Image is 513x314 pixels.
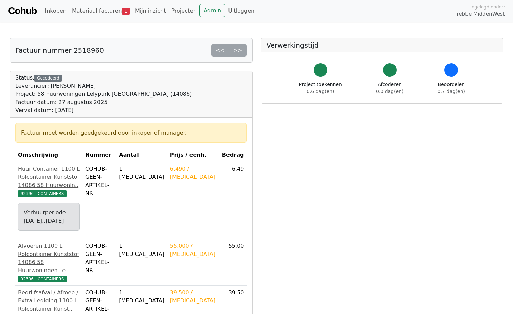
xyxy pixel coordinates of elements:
[307,89,334,94] span: 0.6 dag(en)
[15,82,192,90] div: Leverancier: [PERSON_NAME]
[15,90,192,98] div: Project: 58 huurwoningen Lelypark [GEOGRAPHIC_DATA] (14086)
[18,276,67,282] span: 92396 - CONTAINERS
[219,239,247,286] td: 55.00
[18,242,80,283] a: Afvoeren 1100 L Rolcontainer Kunststof 14086 58 Huurwoningen Le..92396 - CONTAINERS
[116,148,167,162] th: Aantal
[15,46,104,54] h5: Factuur nummer 2518960
[8,3,37,19] a: Cohub
[219,148,247,162] th: Bedrag
[122,8,130,15] span: 1
[18,289,80,313] div: Bedrijfsafval / Afroep / Extra Lediging 1100 L Rolcontainer Kunst..
[168,4,199,18] a: Projecten
[83,162,116,239] td: COHUB-GEEN-ARTIKEL-NR
[21,129,241,137] div: Factuur moet worden goedgekeurd door inkoper of manager.
[18,190,67,197] span: 92396 - CONTAINERS
[299,81,342,95] div: Project toekennen
[119,242,164,258] div: 1 [MEDICAL_DATA]
[199,4,225,17] a: Admin
[132,4,169,18] a: Mijn inzicht
[15,148,83,162] th: Omschrijving
[34,75,62,82] div: Gecodeerd
[15,74,192,115] div: Status:
[170,289,217,305] div: 39.500 / [MEDICAL_DATA]
[18,165,80,197] a: Huur Container 1100 L Rolcontainer Kunststof 14086 58 Huurwonin..92396 - CONTAINERS
[119,165,164,181] div: 1 [MEDICAL_DATA]
[18,165,80,189] div: Huur Container 1100 L Rolcontainer Kunststof 14086 58 Huurwonin..
[219,162,247,239] td: 6.49
[267,41,498,49] h5: Verwerkingstijd
[438,89,465,94] span: 0.7 dag(en)
[376,81,403,95] div: Afcoderen
[438,81,465,95] div: Beoordelen
[167,148,219,162] th: Prijs / eenh.
[24,209,74,225] div: Verhuurperiode: [DATE]..[DATE]
[15,98,192,106] div: Factuur datum: 27 augustus 2025
[83,148,116,162] th: Nummer
[470,4,505,10] span: Ingelogd onder:
[119,289,164,305] div: 1 [MEDICAL_DATA]
[170,242,217,258] div: 55.000 / [MEDICAL_DATA]
[42,4,69,18] a: Inkopen
[15,106,192,115] div: Verval datum: [DATE]
[83,239,116,286] td: COHUB-GEEN-ARTIKEL-NR
[225,4,257,18] a: Uitloggen
[376,89,403,94] span: 0.0 dag(en)
[18,242,80,275] div: Afvoeren 1100 L Rolcontainer Kunststof 14086 58 Huurwoningen Le..
[170,165,217,181] div: 6.490 / [MEDICAL_DATA]
[69,4,132,18] a: Materiaal facturen1
[454,10,505,18] span: Trebbe MiddenWest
